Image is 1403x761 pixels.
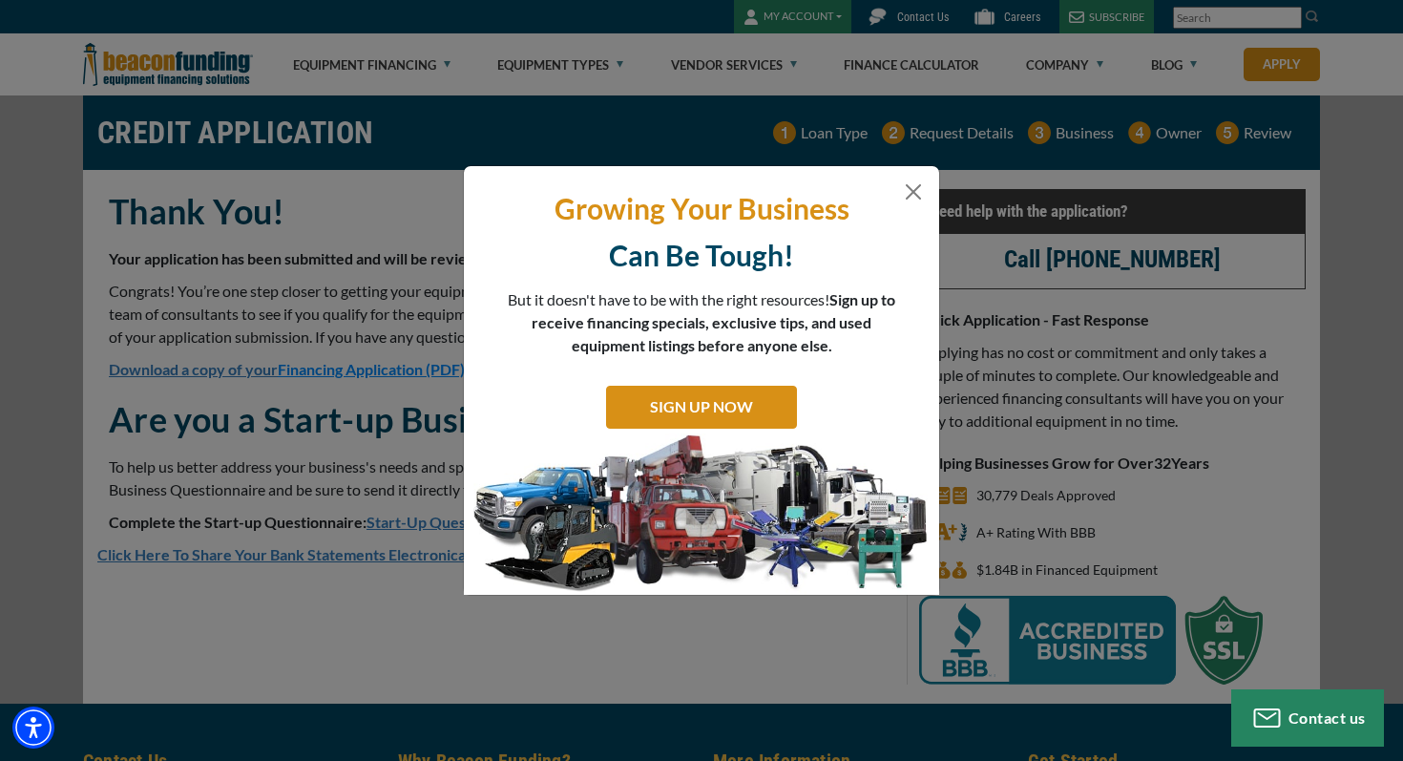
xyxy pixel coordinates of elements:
[478,237,925,274] p: Can Be Tough!
[12,707,54,749] div: Accessibility Menu
[532,290,895,354] span: Sign up to receive financing specials, exclusive tips, and used equipment listings before anyone ...
[606,386,797,429] a: SIGN UP NOW
[478,190,925,227] p: Growing Your Business
[902,180,925,203] button: Close
[1231,689,1384,747] button: Contact us
[464,433,939,596] img: SIGN UP NOW
[507,288,896,357] p: But it doesn't have to be with the right resources!
[1288,708,1366,727] span: Contact us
